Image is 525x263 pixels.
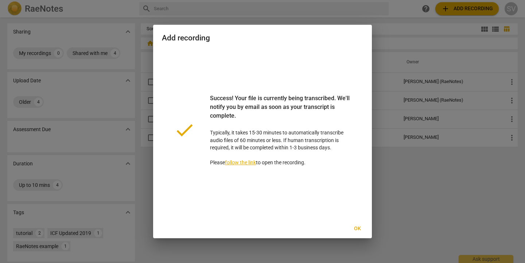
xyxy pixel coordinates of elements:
[346,222,369,235] button: Ok
[174,119,195,141] span: done
[210,94,351,166] p: Typically, it takes 15-30 minutes to automatically transcribe audio files of 60 minutes or less. ...
[162,34,363,43] h2: Add recording
[210,94,351,129] div: Success! Your file is currently being transcribed. We'll notify you by email as soon as your tran...
[351,225,363,232] span: Ok
[225,160,256,165] a: follow the link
